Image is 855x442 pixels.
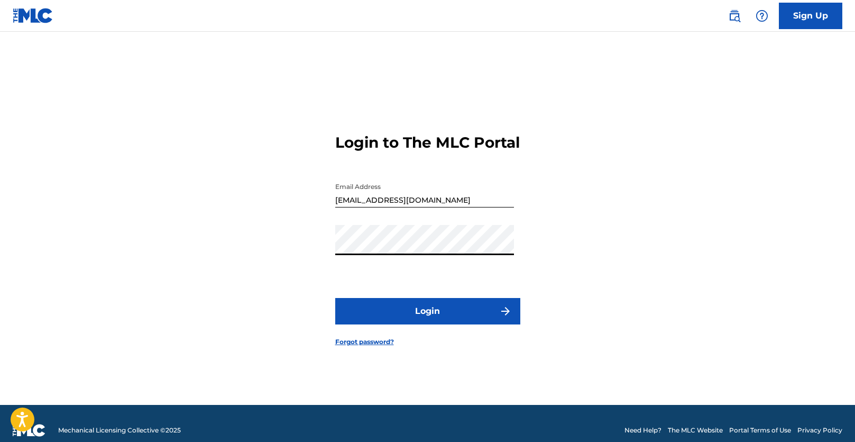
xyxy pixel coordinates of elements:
[13,424,45,437] img: logo
[58,426,181,435] span: Mechanical Licensing Collective © 2025
[729,426,791,435] a: Portal Terms of Use
[13,8,53,23] img: MLC Logo
[335,133,520,152] h3: Login to The MLC Portal
[728,10,741,22] img: search
[779,3,842,29] a: Sign Up
[624,426,661,435] a: Need Help?
[499,305,512,318] img: f7272a7cc735f4ea7f67.svg
[724,5,745,26] a: Public Search
[756,10,768,22] img: help
[797,426,842,435] a: Privacy Policy
[335,337,394,347] a: Forgot password?
[335,298,520,324] button: Login
[751,5,773,26] div: Help
[668,426,723,435] a: The MLC Website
